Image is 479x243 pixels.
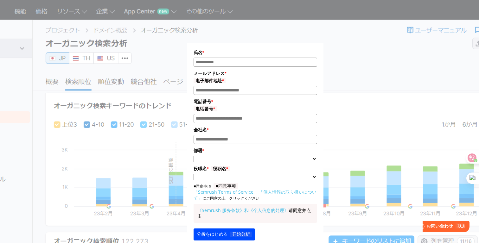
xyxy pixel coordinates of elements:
[194,147,317,154] label: 部署
[194,49,317,56] label: 氏名
[194,126,317,133] label: 会社名
[194,228,255,240] button: 分析をはじめる 开始分析
[214,183,238,189] font: ■同意事项
[194,183,317,225] p: ■同意事項 にご同意の上、クリックください
[197,207,311,219] font: 请同意并点击
[194,78,226,83] font: 电子邮件地址
[211,166,230,171] font: 役职名
[244,207,289,213] a: 和《个人信息的处理》
[423,218,472,236] iframe: Help widget launcher
[194,165,317,172] label: 役職名
[194,189,316,201] a: 「個人情報の取り扱いについて」
[194,106,217,111] font: 电话番号
[230,232,252,237] font: 开始分析
[194,70,317,84] label: メールアドレス
[33,5,54,10] font: 联系我们
[197,207,244,213] a: 《Semrush 服务条款》
[194,98,317,112] label: 電話番号
[194,189,258,195] a: 「Semrush Terms of Service」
